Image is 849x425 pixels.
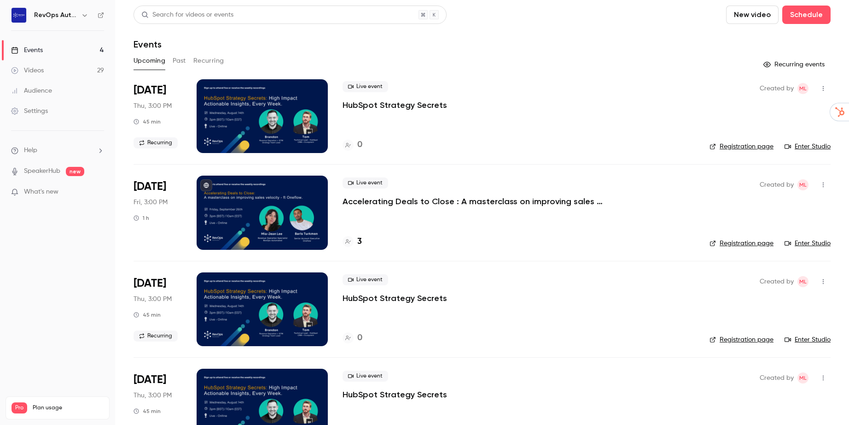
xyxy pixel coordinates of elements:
[134,137,178,148] span: Recurring
[760,83,794,94] span: Created by
[11,46,43,55] div: Events
[12,8,26,23] img: RevOps Automated
[134,79,182,153] div: Sep 25 Thu, 3:00 PM (Europe/London)
[799,276,807,287] span: ML
[343,81,388,92] span: Live event
[343,100,447,111] a: HubSpot Strategy Secrets
[343,236,362,248] a: 3
[134,198,168,207] span: Fri, 3:00 PM
[357,236,362,248] h4: 3
[797,276,808,287] span: Mia-Jean Lee
[709,142,773,151] a: Registration page
[24,146,37,155] span: Help
[343,293,447,304] a: HubSpot Strategy Secrets
[760,276,794,287] span: Created by
[343,139,362,151] a: 0
[759,57,831,72] button: Recurring events
[134,179,166,194] span: [DATE]
[134,372,166,387] span: [DATE]
[134,391,172,400] span: Thu, 3:00 PM
[134,83,166,98] span: [DATE]
[799,179,807,190] span: ML
[799,372,807,384] span: ML
[134,276,166,291] span: [DATE]
[760,179,794,190] span: Created by
[343,371,388,382] span: Live event
[93,188,104,196] iframe: Noticeable Trigger
[343,274,388,285] span: Live event
[134,331,178,342] span: Recurring
[709,335,773,344] a: Registration page
[785,142,831,151] a: Enter Studio
[11,86,52,95] div: Audience
[799,83,807,94] span: ML
[357,139,362,151] h4: 0
[141,10,233,20] div: Search for videos or events
[726,6,779,24] button: New video
[66,167,84,176] span: new
[33,404,104,412] span: Plan usage
[343,332,362,344] a: 0
[11,106,48,116] div: Settings
[760,372,794,384] span: Created by
[785,239,831,248] a: Enter Studio
[785,335,831,344] a: Enter Studio
[134,101,172,111] span: Thu, 3:00 PM
[709,239,773,248] a: Registration page
[134,176,182,249] div: Sep 26 Fri, 3:00 PM (Europe/London)
[134,311,161,319] div: 45 min
[11,66,44,75] div: Videos
[782,6,831,24] button: Schedule
[134,407,161,415] div: 45 min
[134,214,149,222] div: 1 h
[343,389,447,400] a: HubSpot Strategy Secrets
[134,39,162,50] h1: Events
[12,402,27,413] span: Pro
[134,295,172,304] span: Thu, 3:00 PM
[24,166,60,176] a: SpeakerHub
[797,179,808,190] span: Mia-Jean Lee
[24,187,58,197] span: What's new
[343,177,388,189] span: Live event
[134,118,161,125] div: 45 min
[134,53,165,68] button: Upcoming
[343,196,619,207] a: Accelerating Deals to Close : A masterclass on improving sales velocity - ft Oneflow.
[193,53,224,68] button: Recurring
[357,332,362,344] h4: 0
[11,146,104,155] li: help-dropdown-opener
[34,11,77,20] h6: RevOps Automated
[797,372,808,384] span: Mia-Jean Lee
[797,83,808,94] span: Mia-Jean Lee
[134,272,182,346] div: Oct 2 Thu, 3:00 PM (Europe/London)
[173,53,186,68] button: Past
